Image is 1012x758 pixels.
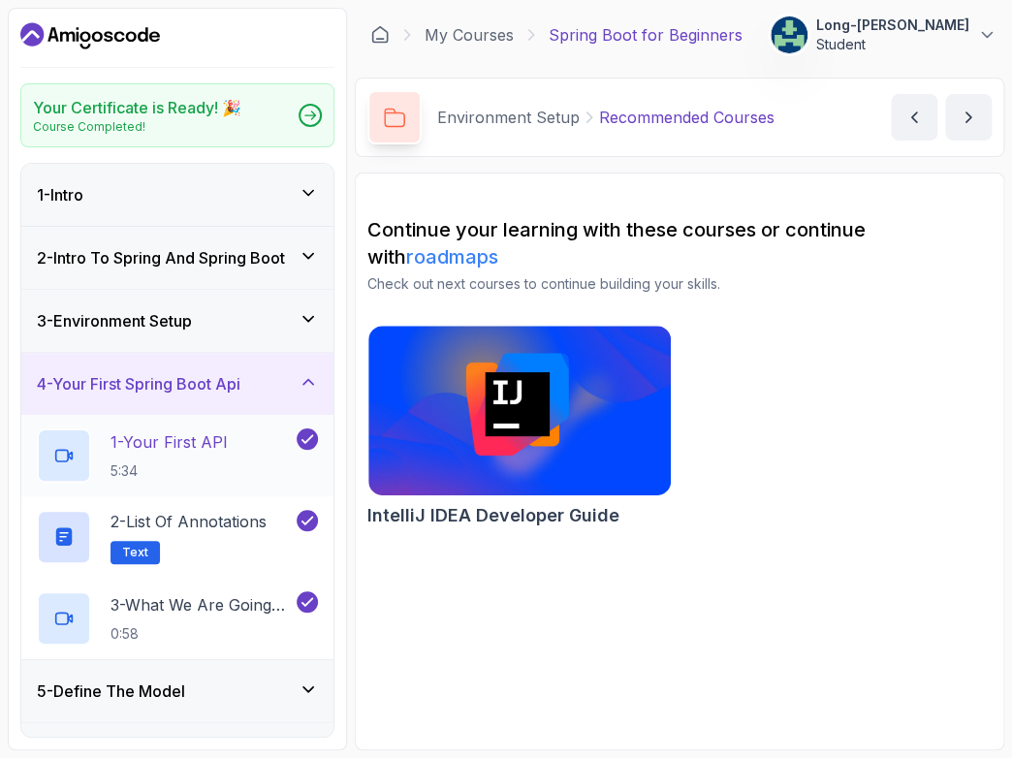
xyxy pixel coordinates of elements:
[367,216,992,270] h2: Continue your learning with these courses or continue with
[111,624,293,644] p: 0:58
[549,23,743,47] p: Spring Boot for Beginners
[945,94,992,141] button: next content
[37,309,192,332] h3: 3 - Environment Setup
[111,593,293,616] p: 3 - What We Are Going To Build
[37,679,185,703] h3: 5 - Define The Model
[891,94,937,141] button: previous content
[425,23,514,47] a: My Courses
[599,106,775,129] p: Recommended Courses
[111,430,228,454] p: 1 - Your First API
[20,83,334,147] a: Your Certificate is Ready! 🎉Course Completed!
[37,246,285,269] h3: 2 - Intro To Spring And Spring Boot
[21,353,333,415] button: 4-Your First Spring Boot Api
[33,96,241,119] h2: Your Certificate is Ready! 🎉
[111,510,267,533] p: 2 - List of Annotations
[368,326,671,495] img: IntelliJ IDEA Developer Guide card
[37,372,240,395] h3: 4 - Your First Spring Boot Api
[771,16,807,53] img: user profile image
[37,183,83,206] h3: 1 - Intro
[367,325,672,529] a: IntelliJ IDEA Developer Guide cardIntelliJ IDEA Developer Guide
[816,16,969,35] p: Long-[PERSON_NAME]
[370,25,390,45] a: Dashboard
[770,16,996,54] button: user profile imageLong-[PERSON_NAME]Student
[122,545,148,560] span: Text
[816,35,969,54] p: Student
[21,290,333,352] button: 3-Environment Setup
[367,502,619,529] h2: IntelliJ IDEA Developer Guide
[437,106,580,129] p: Environment Setup
[367,274,992,294] p: Check out next courses to continue building your skills.
[406,245,498,268] a: roadmaps
[37,510,318,564] button: 2-List of AnnotationsText
[37,591,318,646] button: 3-What We Are Going To Build0:58
[20,20,160,51] a: Dashboard
[111,461,228,481] p: 5:34
[21,660,333,722] button: 5-Define The Model
[37,428,318,483] button: 1-Your First API5:34
[21,164,333,226] button: 1-Intro
[33,119,241,135] p: Course Completed!
[21,227,333,289] button: 2-Intro To Spring And Spring Boot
